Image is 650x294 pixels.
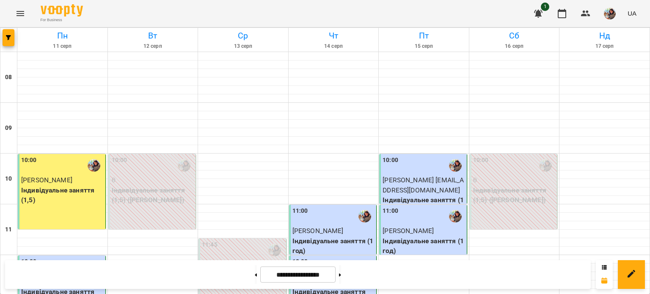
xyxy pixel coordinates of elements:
label: 10:00 [112,156,127,165]
p: Індивідуальне заняття (1 год) [383,195,465,215]
h6: Чт [290,29,377,42]
h6: 15 серп [380,42,468,50]
h6: Нд [561,29,648,42]
h6: 10 [5,174,12,184]
img: Гаврилова Інна Іванівна [88,159,100,172]
h6: Вт [109,29,197,42]
img: Гаврилова Інна Іванівна [449,210,462,223]
label: 11:45 [202,240,218,250]
label: 10:00 [383,156,398,165]
p: Індивідуальне заняття (1 год) [292,236,375,256]
span: 1 [541,3,549,11]
span: [PERSON_NAME] [21,176,72,184]
p: Індивідуальне заняття (1,5) ([PERSON_NAME]) [112,185,194,205]
img: Гаврилова Інна Іванівна [358,210,371,223]
span: [PERSON_NAME] [EMAIL_ADDRESS][DOMAIN_NAME] [383,176,464,194]
h6: 11 [5,225,12,234]
h6: 16 серп [471,42,558,50]
span: [PERSON_NAME] [292,227,344,235]
img: Гаврилова Інна Іванівна [178,159,190,172]
span: UA [628,9,636,18]
button: UA [624,5,640,21]
img: Гаврилова Інна Іванівна [449,159,462,172]
img: Voopty Logo [41,4,83,16]
h6: Пн [19,29,106,42]
button: Menu [10,3,30,24]
h6: 17 серп [561,42,648,50]
label: 11:00 [292,206,308,216]
p: Індивідуальне заняття (1 год) [383,236,465,256]
h6: 09 [5,124,12,133]
img: Гаврилова Інна Іванівна [268,244,281,256]
h6: 12 серп [109,42,197,50]
h6: Ср [199,29,287,42]
h6: Пт [380,29,468,42]
p: Індивідуальне заняття (1,5) [21,185,104,205]
label: 10:00 [473,156,489,165]
h6: 13 серп [199,42,287,50]
h6: 11 серп [19,42,106,50]
img: 8f0a5762f3e5ee796b2308d9112ead2f.jpeg [604,8,616,19]
span: For Business [41,17,83,23]
p: Індивідуальне заняття (1,5) ([PERSON_NAME]) [473,185,556,205]
p: 0 [112,175,194,185]
img: Гаврилова Інна Іванівна [539,159,552,172]
label: 10:00 [21,156,37,165]
h6: 08 [5,73,12,82]
h6: 14 серп [290,42,377,50]
span: [PERSON_NAME] [383,227,434,235]
p: 0 [473,175,556,185]
h6: Сб [471,29,558,42]
label: 11:00 [383,206,398,216]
